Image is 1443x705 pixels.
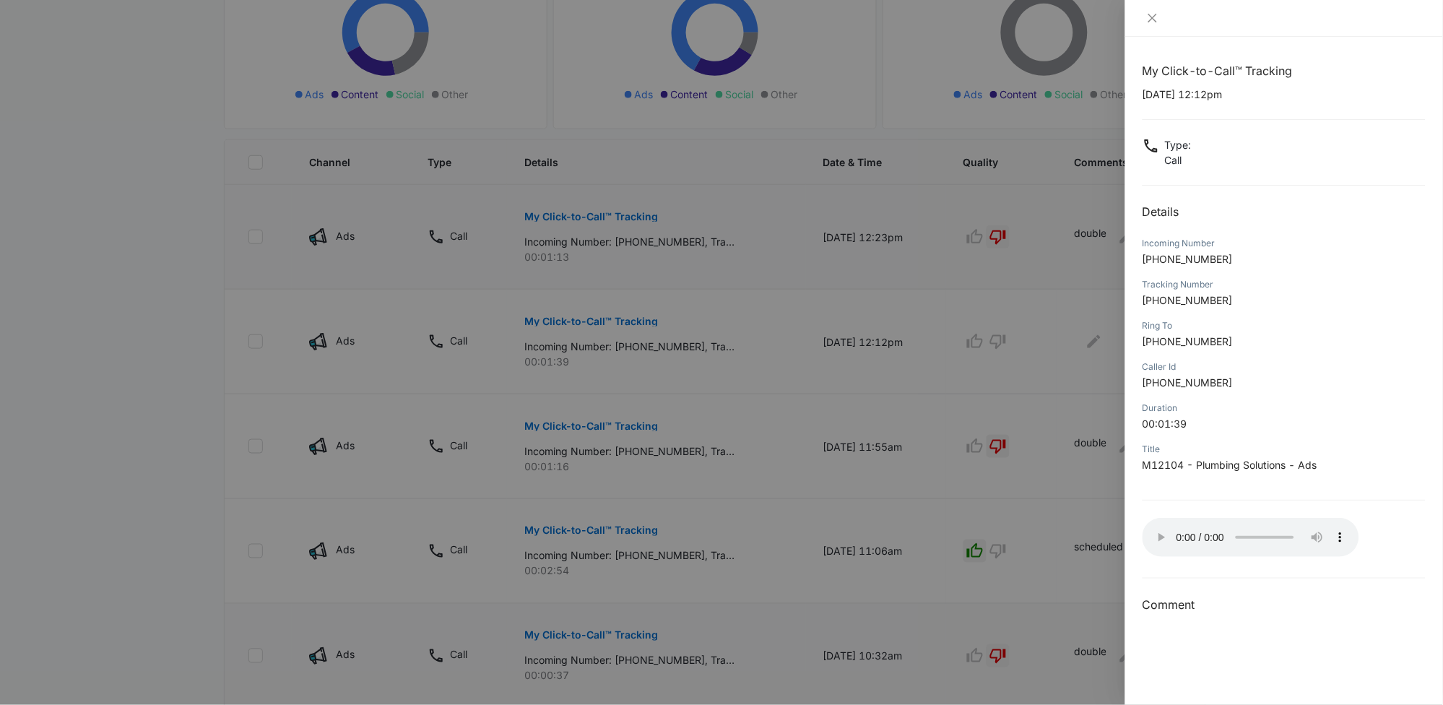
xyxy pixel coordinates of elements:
[1143,518,1359,557] audio: Your browser does not support the audio tag.
[1143,62,1426,79] h1: My Click-to-Call™ Tracking
[1143,294,1233,306] span: [PHONE_NUMBER]
[1143,459,1317,471] span: M12104 - Plumbing Solutions - Ads
[1143,360,1426,373] div: Caller Id
[1143,319,1426,332] div: Ring To
[1143,443,1426,456] div: Title
[1143,237,1426,250] div: Incoming Number
[1143,418,1187,430] span: 00:01:39
[1165,152,1192,168] p: Call
[1143,402,1426,415] div: Duration
[1143,335,1233,347] span: [PHONE_NUMBER]
[1147,12,1158,24] span: close
[1143,253,1233,265] span: [PHONE_NUMBER]
[1165,137,1192,152] p: Type :
[1143,596,1426,613] h3: Comment
[1143,87,1426,102] p: [DATE] 12:12pm
[1143,12,1163,25] button: Close
[1143,203,1426,220] h2: Details
[1143,376,1233,389] span: [PHONE_NUMBER]
[1143,278,1426,291] div: Tracking Number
